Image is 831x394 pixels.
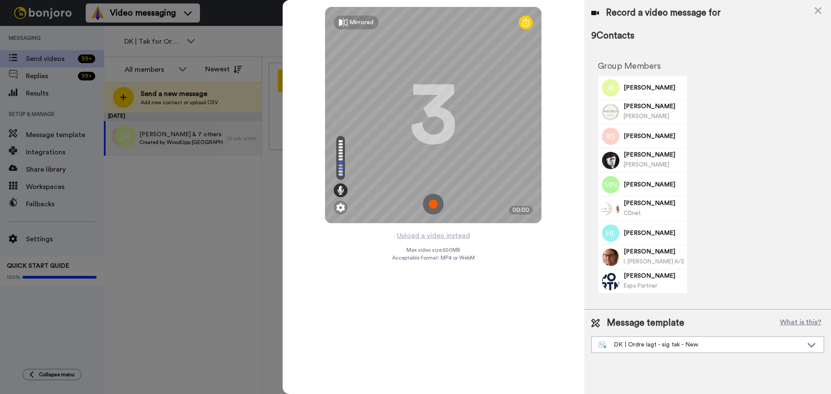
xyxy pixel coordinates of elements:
[602,79,619,96] img: Image of Josephine Rasmussen
[509,206,533,215] div: 00:00
[624,102,684,111] span: [PERSON_NAME]
[602,200,619,218] img: Image of Vagn Davidsen
[602,103,619,121] img: Image of Martin Huus
[602,249,619,266] img: Image of Kenneth Barlev
[624,283,657,288] span: Expo Partner
[624,83,684,92] span: [PERSON_NAME]
[624,113,669,119] span: [PERSON_NAME]
[598,61,688,71] h2: Group Members
[624,259,684,264] span: I. [PERSON_NAME] A/S
[602,128,619,145] img: Image of Knud Erik Sørensen
[624,272,684,280] span: [PERSON_NAME]
[624,199,684,208] span: [PERSON_NAME]
[406,247,460,253] span: Max video size: 500 MB
[599,342,607,349] img: nextgen-template.svg
[409,83,457,147] div: 3
[602,273,619,290] img: Image of Leon Da costa
[624,132,684,141] span: [PERSON_NAME]
[624,229,684,237] span: [PERSON_NAME]
[423,194,444,215] img: ic_record_start.svg
[607,317,684,330] span: Message template
[602,152,619,169] img: Image of Bjarne Vendelbo Andersen
[392,254,475,261] span: Acceptable format: MP4 or WebM
[624,151,684,159] span: [PERSON_NAME]
[624,210,641,216] span: CDnet
[336,203,345,212] img: ic_gear.svg
[777,317,824,330] button: What is this?
[599,340,803,349] div: DK | Ordre lagt - sig tak - New
[602,224,619,242] img: Image of Henning Lützen
[624,247,684,256] span: [PERSON_NAME]
[394,230,473,241] button: Upload a video instead
[602,176,619,193] img: Image of Mathias Nørly
[624,162,669,167] span: [PERSON_NAME]
[624,180,684,189] span: [PERSON_NAME]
